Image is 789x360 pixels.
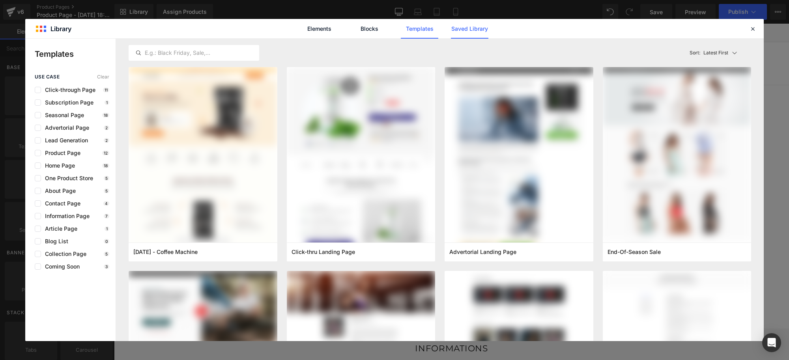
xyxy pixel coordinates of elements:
[41,137,88,144] span: Lead Generation
[104,252,109,256] p: 5
[392,30,477,50] a: À PROPOS DE NOUS
[41,251,86,257] span: Collection Page
[302,200,373,216] a: Explore Template
[221,35,288,44] span: CONTACTEZ-NOUS
[41,226,77,232] span: Article Page
[104,138,109,143] p: 2
[41,112,84,118] span: Seasonal Page
[41,125,89,131] span: Advertorial Page
[104,125,109,130] p: 2
[194,35,209,44] span: FAQ
[41,87,95,93] span: Click-through Page
[300,35,387,44] span: SUIVRE MA COMMANDE
[398,35,471,44] span: À PROPOS DE NOUS
[449,248,516,256] span: Advertorial Landing Page
[401,19,438,39] a: Templates
[104,264,109,269] p: 3
[41,175,93,181] span: One Product Store
[351,19,388,39] a: Blocks
[97,74,109,80] span: Clear
[215,30,294,50] a: CONTACTEZ-NOUS
[294,30,392,50] a: SUIVRE MA COMMANDE
[41,99,93,106] span: Subscription Page
[41,150,80,156] span: Product Page
[234,5,441,12] span: AUJOURD'HUI -30% SUR LES 100 PREMIÈRES COMMANDES
[102,151,109,155] p: 12
[104,214,109,218] p: 7
[558,29,579,50] summary: Recherche
[292,248,355,256] span: Click-thru Landing Page
[105,226,109,231] p: 1
[41,188,76,194] span: About Page
[133,248,198,256] span: Thanksgiving - Coffee Machine
[686,45,752,61] button: Latest FirstSort:Latest First
[77,30,176,50] img: CANADA ELAGLOW
[102,113,109,118] p: 18
[41,263,80,270] span: Coming Soon
[103,201,109,206] p: 4
[41,162,75,169] span: Home Page
[35,74,60,80] span: use case
[189,30,215,50] a: FAQ
[102,163,109,168] p: 18
[104,239,109,244] p: 0
[451,19,488,39] a: Saved Library
[762,333,781,352] div: Open Intercom Messenger
[104,188,109,193] p: 5
[608,248,661,256] span: End-Of-Season Sale
[41,213,90,219] span: Information Page
[129,48,259,58] input: E.g.: Black Friday, Sale,...
[105,100,109,105] p: 1
[103,88,109,92] p: 11
[35,48,116,60] p: Templates
[41,200,80,207] span: Contact Page
[301,19,338,39] a: Elements
[703,49,728,56] p: Latest First
[41,238,68,244] span: Blog List
[74,26,179,53] a: CANADA ELAGLOW
[690,50,700,56] span: Sort:
[104,176,109,181] p: 5
[114,222,562,228] p: or Drag & Drop elements from left sidebar
[158,319,518,330] h2: INFORMATIONS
